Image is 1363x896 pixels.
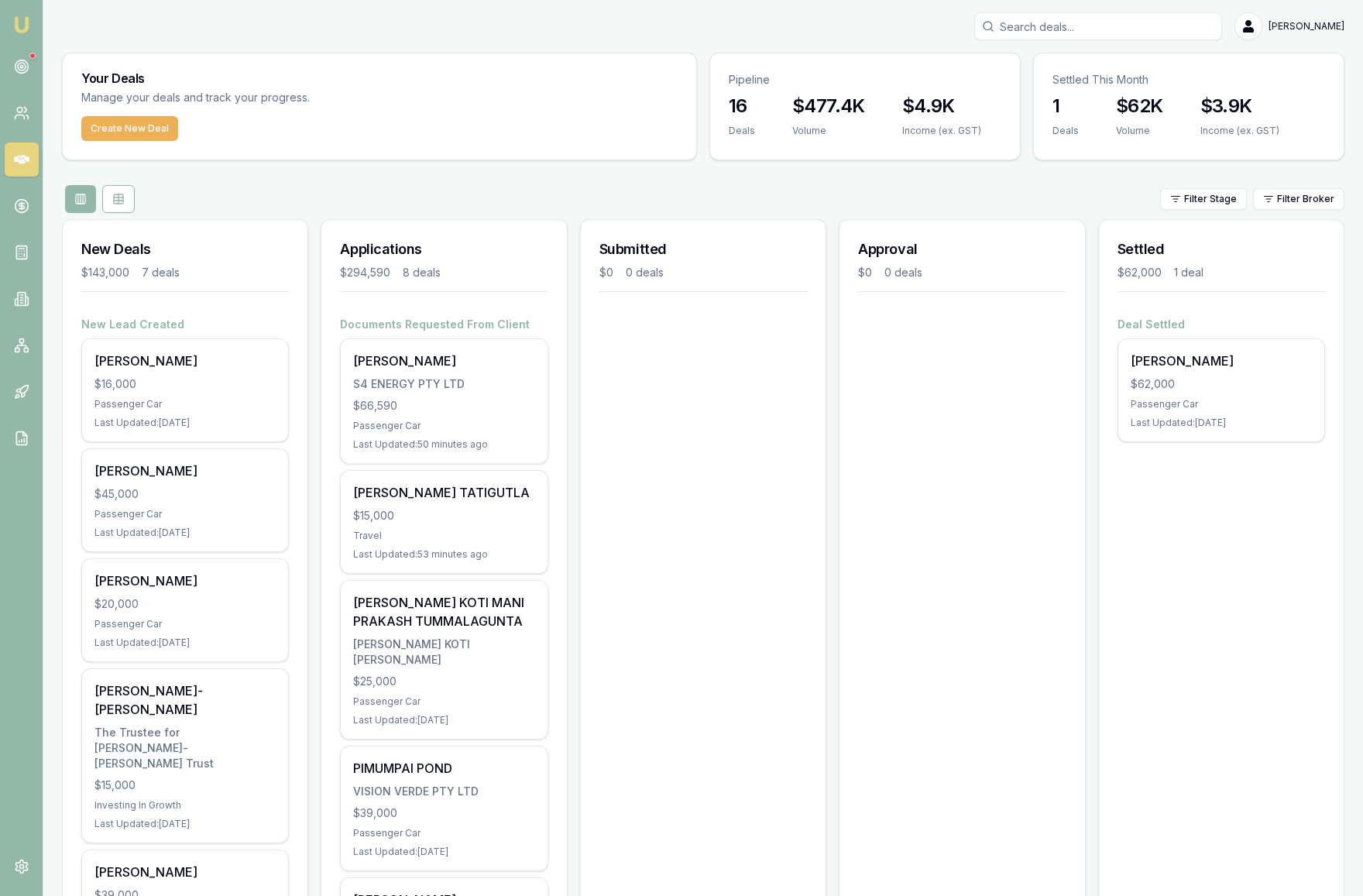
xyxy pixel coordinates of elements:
div: [PERSON_NAME] [1131,352,1312,370]
div: 7 deals [142,265,180,280]
div: $20,000 [94,596,276,612]
p: Pipeline [729,72,1001,88]
img: emu-icon-u.png [12,15,31,34]
div: [PERSON_NAME] KOTI MANI PRAKASH TUMMALAGUNTA [353,593,534,630]
div: $66,590 [353,398,534,414]
div: PIMUMPAI POND [353,759,534,778]
span: Filter Broker [1277,193,1334,205]
div: 8 deals [403,265,441,280]
h3: $477.4K [792,94,865,118]
div: Volume [792,125,865,137]
div: [PERSON_NAME] [94,863,276,881]
div: $143,000 [81,265,129,280]
p: Settled This Month [1052,72,1325,88]
div: Last Updated: 50 minutes ago [353,438,534,451]
div: [PERSON_NAME] [94,352,276,370]
div: Last Updated: 53 minutes ago [353,548,534,561]
div: $0 [858,265,872,280]
div: $15,000 [353,508,534,524]
div: Last Updated: [DATE] [94,818,276,830]
h3: $3.9K [1200,94,1279,118]
div: $62,000 [1131,376,1312,392]
div: [PERSON_NAME]-[PERSON_NAME] [94,681,276,719]
h3: $62K [1116,94,1163,118]
div: The Trustee for [PERSON_NAME]-[PERSON_NAME] Trust [94,725,276,771]
div: Passenger Car [94,398,276,410]
span: [PERSON_NAME] [1269,20,1344,33]
div: Passenger Car [94,618,276,630]
div: $16,000 [94,376,276,392]
h3: Applications [340,239,548,260]
p: Manage your deals and track your progress. [81,89,478,107]
div: 1 deal [1174,265,1203,280]
div: Travel [353,530,534,542]
button: Create New Deal [81,116,178,141]
h3: New Deals [81,239,289,260]
div: [PERSON_NAME] TATIGUTLA [353,483,534,502]
div: Passenger Car [353,695,534,708]
h3: 16 [729,94,755,118]
h3: 1 [1052,94,1079,118]
h3: Submitted [599,239,807,260]
div: Income (ex. GST) [902,125,981,137]
div: 0 deals [884,265,922,280]
div: Last Updated: [DATE] [94,527,276,539]
button: Filter Broker [1253,188,1344,210]
span: Filter Stage [1184,193,1237,205]
div: [PERSON_NAME] [353,352,534,370]
div: [PERSON_NAME] KOTI [PERSON_NAME] [353,637,534,668]
h4: Documents Requested From Client [340,317,548,332]
div: Last Updated: [DATE] [94,417,276,429]
div: $62,000 [1118,265,1162,280]
div: Income (ex. GST) [1200,125,1279,137]
div: Last Updated: [DATE] [1131,417,1312,429]
div: S4 ENERGY PTY LTD [353,376,534,392]
div: Deals [729,125,755,137]
div: VISION VERDE PTY LTD [353,784,534,799]
div: Last Updated: [DATE] [353,846,534,858]
div: Passenger Car [1131,398,1312,410]
div: Passenger Car [94,508,276,520]
div: Investing In Growth [94,799,276,812]
div: $0 [599,265,613,280]
div: $39,000 [353,805,534,821]
div: $15,000 [94,778,276,793]
div: $25,000 [353,674,534,689]
h3: Approval [858,239,1066,260]
div: 0 deals [626,265,664,280]
div: Passenger Car [353,420,534,432]
h3: Settled [1118,239,1325,260]
button: Filter Stage [1160,188,1247,210]
div: Deals [1052,125,1079,137]
div: Volume [1116,125,1163,137]
div: [PERSON_NAME] [94,572,276,590]
h3: $4.9K [902,94,981,118]
div: [PERSON_NAME] [94,462,276,480]
div: $294,590 [340,265,390,280]
div: Last Updated: [DATE] [353,714,534,726]
div: Passenger Car [353,827,534,839]
div: $45,000 [94,486,276,502]
h4: New Lead Created [81,317,289,332]
input: Search deals [974,12,1222,40]
h4: Deal Settled [1118,317,1325,332]
div: Last Updated: [DATE] [94,637,276,649]
h3: Your Deals [81,72,678,84]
